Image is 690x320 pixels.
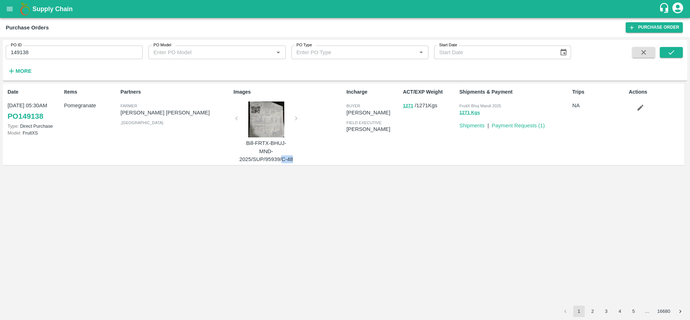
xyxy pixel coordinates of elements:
[558,306,687,317] nav: pagination navigation
[346,121,382,125] span: field executive
[346,88,400,96] p: Incharge
[32,5,73,13] b: Supply Chain
[346,104,360,108] span: buyer
[11,42,22,48] label: PO ID
[572,88,626,96] p: Trips
[573,306,585,317] button: page 1
[434,46,554,59] input: Start Date
[296,42,312,48] label: PO Type
[8,130,21,136] span: Model:
[8,110,43,123] a: PO149138
[120,109,230,117] p: [PERSON_NAME] [PERSON_NAME]
[120,88,230,96] p: Partners
[8,102,61,109] p: [DATE] 05:30AM
[153,42,171,48] label: PO Model
[439,42,457,48] label: Start Date
[15,68,32,74] strong: More
[459,104,501,108] span: FruitX Bhuj Mandi 2025
[557,46,570,59] button: Choose date
[601,306,612,317] button: Go to page 3
[417,48,426,57] button: Open
[234,88,344,96] p: Images
[572,102,626,109] p: NA
[8,130,61,136] p: FruitXS
[641,308,653,315] div: …
[484,119,489,130] div: |
[403,102,456,110] p: / 1271 Kgs
[151,48,262,57] input: Enter PO Model
[294,48,405,57] input: Enter PO Type
[629,88,682,96] p: Actions
[6,46,143,59] input: Enter PO ID
[64,88,118,96] p: Items
[492,123,545,128] a: Payment Requests (1)
[120,121,163,125] span: , [GEOGRAPHIC_DATA]
[587,306,598,317] button: Go to page 2
[675,306,686,317] button: Go to next page
[655,306,672,317] button: Go to page 16680
[671,1,684,17] div: account of current user
[614,306,626,317] button: Go to page 4
[8,123,61,130] p: Direct Purchase
[32,4,659,14] a: Supply Chain
[273,48,283,57] button: Open
[8,123,19,129] span: Type:
[403,102,413,110] button: 1271
[18,2,32,16] img: logo
[346,109,400,117] p: [PERSON_NAME]
[459,123,484,128] a: Shipments
[6,65,33,77] button: More
[1,1,18,17] button: open drawer
[120,104,137,108] span: Farmer
[346,125,400,133] p: [PERSON_NAME]
[459,109,480,117] button: 1271 Kgs
[459,88,569,96] p: Shipments & Payment
[626,22,683,33] a: Purchase Order
[628,306,639,317] button: Go to page 5
[239,139,293,163] p: Bill-FRTX-BHUJ-MND-2025/SUP/95939/C-48
[659,3,671,15] div: customer-support
[6,23,49,32] div: Purchase Orders
[403,88,456,96] p: ACT/EXP Weight
[64,102,118,109] p: Pomegranate
[8,88,61,96] p: Date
